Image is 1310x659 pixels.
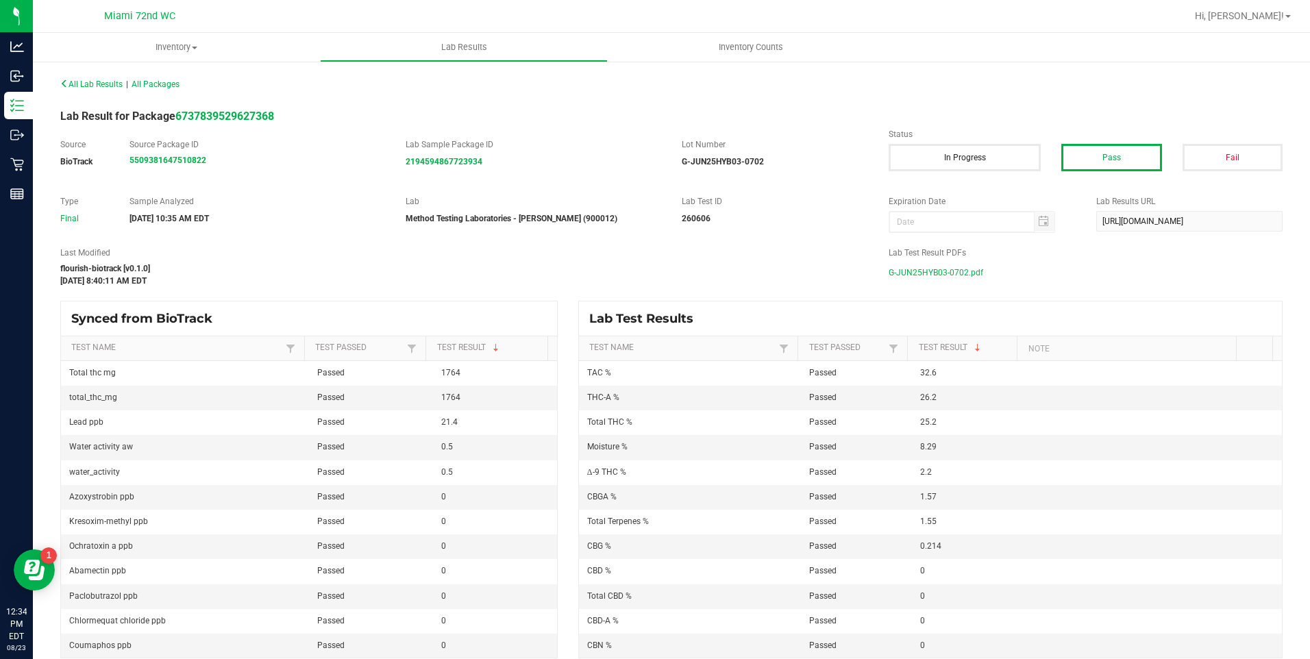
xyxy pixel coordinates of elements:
[406,157,482,166] a: 2194594867723934
[404,340,420,357] a: Filter
[809,368,837,377] span: Passed
[69,616,166,625] span: Chlormequat chloride ppb
[1096,195,1283,208] label: Lab Results URL
[69,492,134,501] span: Azoxystrobin ppb
[317,368,345,377] span: Passed
[69,591,138,601] span: Paclobutrazol ppb
[317,393,345,402] span: Passed
[700,41,802,53] span: Inventory Counts
[809,492,837,501] span: Passed
[441,641,446,650] span: 0
[920,541,941,551] span: 0.214
[441,393,460,402] span: 1764
[776,340,792,357] a: Filter
[60,212,109,225] div: Final
[6,643,27,653] p: 08/23
[14,549,55,590] iframe: Resource center
[129,156,206,165] a: 5509381647510822
[437,343,543,353] a: Test ResultSortable
[317,442,345,451] span: Passed
[809,566,837,575] span: Passed
[10,69,24,83] inline-svg: Inbound
[33,33,320,62] a: Inventory
[317,492,345,501] span: Passed
[587,591,632,601] span: Total CBD %
[1183,144,1283,171] button: Fail
[317,467,345,477] span: Passed
[682,157,764,166] strong: G-JUN25HYB03-0702
[175,110,274,123] a: 6737839529627368
[317,566,345,575] span: Passed
[317,517,345,526] span: Passed
[589,343,776,353] a: Test NameSortable
[60,110,274,123] span: Lab Result for Package
[406,195,661,208] label: Lab
[587,442,628,451] span: Moisture %
[587,492,617,501] span: CBGA %
[60,79,123,89] span: All Lab Results
[809,393,837,402] span: Passed
[972,343,983,353] span: Sortable
[60,157,92,166] strong: BioTrack
[69,467,120,477] span: water_activity
[441,591,446,601] span: 0
[920,591,925,601] span: 0
[809,591,837,601] span: Passed
[920,492,937,501] span: 1.57
[129,214,209,223] strong: [DATE] 10:35 AM EDT
[10,40,24,53] inline-svg: Analytics
[587,641,612,650] span: CBN %
[317,616,345,625] span: Passed
[317,417,345,427] span: Passed
[587,541,611,551] span: CBG %
[132,79,180,89] span: All Packages
[885,340,902,357] a: Filter
[60,247,868,259] label: Last Modified
[809,467,837,477] span: Passed
[809,517,837,526] span: Passed
[317,591,345,601] span: Passed
[69,566,126,575] span: Abamectin ppb
[441,442,453,451] span: 0.5
[60,276,147,286] strong: [DATE] 8:40:11 AM EDT
[809,442,837,451] span: Passed
[406,214,617,223] strong: Method Testing Laboratories - [PERSON_NAME] (900012)
[920,566,925,575] span: 0
[889,262,983,283] span: G-JUN25HYB03-0702.pdf
[10,99,24,112] inline-svg: Inventory
[889,195,1075,208] label: Expiration Date
[441,467,453,477] span: 0.5
[920,393,937,402] span: 26.2
[69,541,133,551] span: Ochratoxin a ppb
[317,641,345,650] span: Passed
[809,616,837,625] span: Passed
[6,606,27,643] p: 12:34 PM EDT
[587,517,649,526] span: Total Terpenes %
[920,368,937,377] span: 32.6
[889,128,1283,140] label: Status
[423,41,506,53] span: Lab Results
[441,566,446,575] span: 0
[10,128,24,142] inline-svg: Outbound
[317,541,345,551] span: Passed
[129,138,385,151] label: Source Package ID
[809,641,837,650] span: Passed
[682,214,710,223] strong: 260606
[69,442,133,451] span: Water activity aw
[33,41,320,53] span: Inventory
[60,264,150,273] strong: flourish-biotrack [v0.1.0]
[1017,336,1236,361] th: Note
[809,541,837,551] span: Passed
[71,343,282,353] a: Test NameSortable
[69,417,103,427] span: Lead ppb
[104,10,175,22] span: Miami 72nd WC
[920,442,937,451] span: 8.29
[441,417,458,427] span: 21.4
[126,79,128,89] span: |
[441,368,460,377] span: 1764
[40,547,57,564] iframe: Resource center unread badge
[69,641,132,650] span: Coumaphos ppb
[71,311,223,326] span: Synced from BioTrack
